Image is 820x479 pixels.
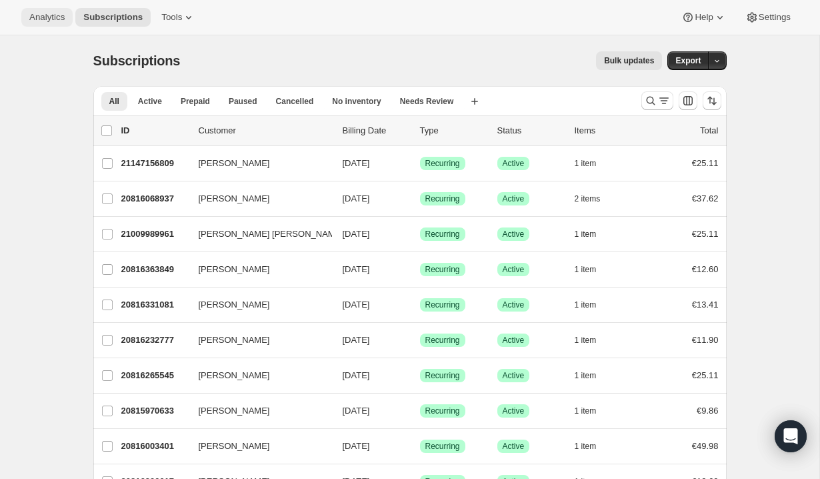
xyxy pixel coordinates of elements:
[503,264,525,275] span: Active
[75,8,151,27] button: Subscriptions
[121,192,188,205] p: 20816068937
[191,188,324,209] button: [PERSON_NAME]
[121,440,188,453] p: 20816003401
[121,154,719,173] div: 21147156809[PERSON_NAME][DATE]SuccessRecurringSuccessActive1 item€25.11
[121,369,188,382] p: 20816265545
[121,124,188,137] p: ID
[343,124,409,137] p: Billing Date
[692,158,719,168] span: €25.11
[692,335,719,345] span: €11.90
[575,370,597,381] span: 1 item
[21,8,73,27] button: Analytics
[343,300,370,310] span: [DATE]
[575,300,597,310] span: 1 item
[503,335,525,346] span: Active
[93,53,181,68] span: Subscriptions
[425,441,460,452] span: Recurring
[121,227,188,241] p: 21009989961
[121,404,188,418] p: 20815970633
[121,437,719,456] div: 20816003401[PERSON_NAME][DATE]SuccessRecurringSuccessActive1 item€49.98
[343,193,370,203] span: [DATE]
[332,96,381,107] span: No inventory
[161,12,182,23] span: Tools
[191,153,324,174] button: [PERSON_NAME]
[121,263,188,276] p: 20816363849
[503,229,525,239] span: Active
[191,223,324,245] button: [PERSON_NAME] [PERSON_NAME]
[692,264,719,274] span: €12.60
[343,406,370,416] span: [DATE]
[199,369,270,382] span: [PERSON_NAME]
[575,296,611,314] button: 1 item
[425,193,460,204] span: Recurring
[191,294,324,316] button: [PERSON_NAME]
[692,300,719,310] span: €13.41
[199,404,270,418] span: [PERSON_NAME]
[153,8,203,27] button: Tools
[604,55,654,66] span: Bulk updates
[425,158,460,169] span: Recurring
[695,12,713,23] span: Help
[503,193,525,204] span: Active
[673,8,734,27] button: Help
[121,157,188,170] p: 21147156809
[199,440,270,453] span: [PERSON_NAME]
[121,334,188,347] p: 20816232777
[425,335,460,346] span: Recurring
[425,300,460,310] span: Recurring
[191,330,324,351] button: [PERSON_NAME]
[692,370,719,380] span: €25.11
[575,229,597,239] span: 1 item
[343,264,370,274] span: [DATE]
[199,124,332,137] p: Customer
[29,12,65,23] span: Analytics
[199,334,270,347] span: [PERSON_NAME]
[343,441,370,451] span: [DATE]
[503,158,525,169] span: Active
[181,96,210,107] span: Prepaid
[400,96,454,107] span: Needs Review
[700,124,718,137] p: Total
[575,437,611,456] button: 1 item
[191,400,324,422] button: [PERSON_NAME]
[679,91,697,110] button: Customize table column order and visibility
[138,96,162,107] span: Active
[503,406,525,416] span: Active
[121,402,719,420] div: 20815970633[PERSON_NAME][DATE]SuccessRecurringSuccessActive1 item€9.86
[343,229,370,239] span: [DATE]
[641,91,673,110] button: Search and filter results
[425,370,460,381] span: Recurring
[191,436,324,457] button: [PERSON_NAME]
[199,227,343,241] span: [PERSON_NAME] [PERSON_NAME]
[575,193,601,204] span: 2 items
[503,370,525,381] span: Active
[575,406,597,416] span: 1 item
[464,92,485,111] button: Create new view
[83,12,143,23] span: Subscriptions
[759,12,791,23] span: Settings
[692,229,719,239] span: €25.11
[503,441,525,452] span: Active
[697,406,719,416] span: €9.86
[121,225,719,244] div: 21009989961[PERSON_NAME] [PERSON_NAME][DATE]SuccessRecurringSuccessActive1 item€25.11
[121,298,188,312] p: 20816331081
[575,189,615,208] button: 2 items
[675,55,701,66] span: Export
[229,96,257,107] span: Paused
[703,91,721,110] button: Sort the results
[121,260,719,279] div: 20816363849[PERSON_NAME][DATE]SuccessRecurringSuccessActive1 item€12.60
[575,124,641,137] div: Items
[425,406,460,416] span: Recurring
[199,298,270,312] span: [PERSON_NAME]
[575,441,597,452] span: 1 item
[109,96,119,107] span: All
[575,158,597,169] span: 1 item
[425,264,460,275] span: Recurring
[692,193,719,203] span: €37.62
[276,96,314,107] span: Cancelled
[667,51,709,70] button: Export
[575,366,611,385] button: 1 item
[343,158,370,168] span: [DATE]
[596,51,662,70] button: Bulk updates
[503,300,525,310] span: Active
